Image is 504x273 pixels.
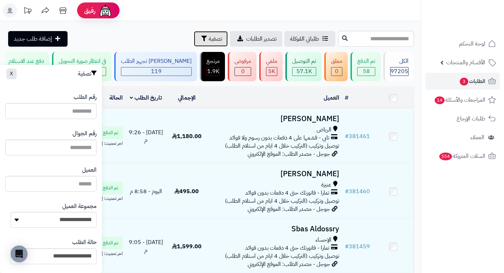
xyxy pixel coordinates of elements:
[172,242,202,251] span: 1,599.00
[345,187,370,196] a: #381460
[266,67,277,76] div: 5008
[425,148,500,165] a: السلات المتروكة554
[8,31,68,47] a: إضافة طلب جديد
[345,132,349,141] span: #
[268,67,275,76] span: 5K
[207,57,220,65] div: مرتجع
[209,35,222,43] span: تصفية
[345,132,370,141] a: #381461
[210,225,339,233] h3: Sbas Aldossry
[446,58,485,67] span: الأقسام والمنتجات
[229,134,329,142] span: تابي - قسّمها على 4 دفعات بدون رسوم ولا فوائد
[363,67,370,76] span: 58
[174,187,199,196] span: 495.00
[210,115,339,123] h3: [PERSON_NAME]
[345,94,348,102] a: #
[241,67,245,76] span: 0
[382,52,415,81] a: الكل97205
[84,6,95,15] span: رفيق
[425,73,500,90] a: الطلبات3
[6,69,17,79] button: X
[331,57,342,65] div: معلق
[357,57,375,65] div: تم الدفع
[113,52,198,81] a: [PERSON_NAME] تجهيز الطلب 119
[345,187,349,196] span: #
[292,67,316,76] div: 57136
[0,52,51,81] a: دفع عند الاستلام 0
[331,67,342,76] div: 0
[296,67,312,76] span: 57.1K
[198,52,226,81] a: مرتجع 1.9K
[425,129,500,146] a: العملاء
[470,132,484,142] span: العملاء
[292,57,316,65] div: تم التوصيل
[435,96,445,104] span: 14
[349,52,382,81] a: تم الدفع 58
[390,67,408,76] span: 97205
[459,76,485,86] span: الطلبات
[78,70,97,77] h3: تصفية
[225,197,339,205] span: توصيل وتركيب (التركيب خلال 4 ايام من استلام الطلب)
[321,181,331,189] span: عنيزة
[62,202,97,210] label: مجموعة العميل
[248,260,330,268] span: جوجل - مصدر الطلب: الموقع الإلكتروني
[10,70,13,77] span: X
[284,31,335,47] a: طلباتي المُوكلة
[82,166,97,174] label: العميل
[390,57,409,65] div: الكل
[258,52,284,81] a: ملغي 5K
[14,35,52,43] span: إضافة طلب جديد
[439,151,485,161] span: السلات المتروكة
[207,67,219,76] div: 1855
[234,57,251,65] div: مرفوض
[358,67,375,76] div: 58
[19,4,36,19] a: تحديثات المنصة
[439,153,452,160] span: 554
[317,126,331,134] span: الرياض
[245,244,329,252] span: تمارا - فاتورتك حتى 4 دفعات بدون فوائد
[72,238,97,247] label: حالة الطلب
[103,239,118,247] span: تم الدفع
[425,110,500,127] a: طلبات الإرجاع
[129,238,163,255] span: [DATE] - 9:05 م
[103,129,118,136] span: تم الدفع
[266,57,277,65] div: ملغي
[226,52,258,81] a: مرفوض 0
[98,4,112,18] img: ai-face.png
[290,35,319,43] span: طلباتي المُوكلة
[59,57,106,65] div: في انتظار صورة التحويل
[345,242,370,251] a: #381459
[103,184,118,191] span: تم الدفع
[246,35,277,43] span: تصدير الطلبات
[425,91,500,108] a: المراجعات والأسئلة14
[335,67,338,76] span: 0
[225,142,339,150] span: توصيل وتركيب (التركيب خلال 4 ايام من استلام الطلب)
[207,67,219,76] span: 1.9K
[434,95,485,105] span: المراجعات والأسئلة
[460,78,468,85] span: 3
[109,94,123,102] a: الحالة
[284,52,323,81] a: تم التوصيل 57.1K
[130,94,162,102] a: تاريخ الطلب
[248,150,330,158] span: جوجل - مصدر الطلب: الموقع الإلكتروني
[248,205,330,213] span: جوجل - مصدر الطلب: الموقع الإلكتروني
[235,67,251,76] div: 0
[456,19,497,34] img: logo-2.png
[315,236,331,244] span: الإحساء
[245,189,329,197] span: تمارا - فاتورتك حتى 4 دفعات بدون فوائد
[457,114,485,124] span: طلبات الإرجاع
[425,35,500,52] a: لوحة التحكم
[74,93,97,101] label: رقم الطلب
[225,252,339,260] span: توصيل وتركيب (التركيب خلال 4 ايام من استلام الطلب)
[324,94,339,102] a: العميل
[194,31,228,47] button: تصفية
[178,94,196,102] a: الإجمالي
[51,52,113,81] a: في انتظار صورة التحويل 0
[151,67,162,76] span: 119
[130,187,162,196] span: اليوم - 8:58 م
[210,170,339,178] h3: [PERSON_NAME]
[121,57,192,65] div: [PERSON_NAME] تجهيز الطلب
[11,245,28,262] div: Open Intercom Messenger
[323,52,349,81] a: معلق 0
[172,132,202,141] span: 1,180.00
